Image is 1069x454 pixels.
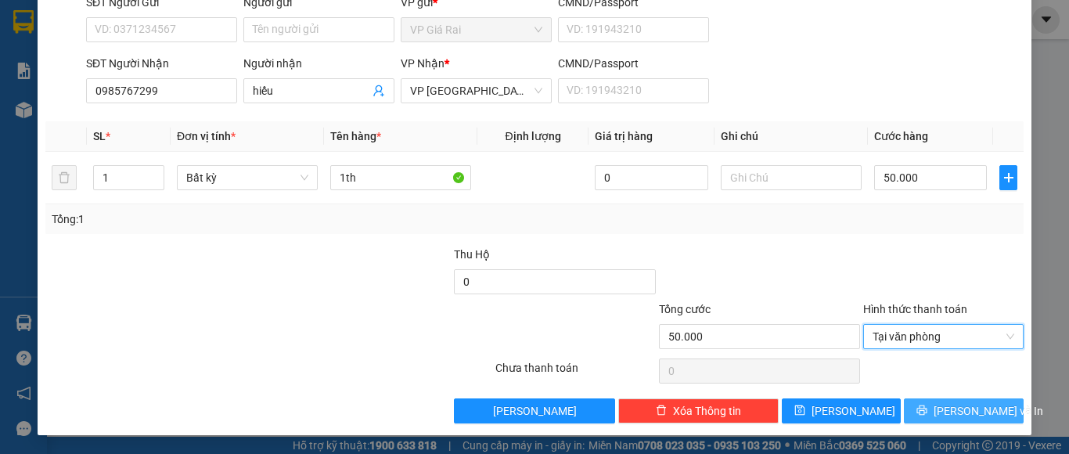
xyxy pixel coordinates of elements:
span: Giá trị hàng [595,130,653,142]
input: VD: Bàn, Ghế [330,165,471,190]
span: save [794,405,805,417]
span: Xóa Thông tin [673,402,741,420]
span: Đơn vị tính [177,130,236,142]
div: Chưa thanh toán [494,359,657,387]
button: save[PERSON_NAME] [782,398,902,423]
button: printer[PERSON_NAME] và In [904,398,1024,423]
input: 0 [595,165,707,190]
span: plus [1000,171,1017,184]
span: delete [656,405,667,417]
span: Tại văn phòng [873,325,1014,348]
span: SL [93,130,106,142]
span: [PERSON_NAME] [493,402,577,420]
span: user-add [373,85,385,97]
span: [PERSON_NAME] [812,402,895,420]
div: CMND/Passport [558,55,709,72]
span: Tên hàng [330,130,381,142]
div: Tổng: 1 [52,211,414,228]
span: VP Giá Rai [410,18,542,41]
label: Hình thức thanh toán [863,303,967,315]
button: delete [52,165,77,190]
span: Bất kỳ [186,166,308,189]
span: VP Nhận [401,57,445,70]
span: VP Sài Gòn [410,79,542,103]
span: Cước hàng [874,130,928,142]
button: deleteXóa Thông tin [618,398,779,423]
span: Tổng cước [659,303,711,315]
button: [PERSON_NAME] [454,398,614,423]
th: Ghi chú [714,121,868,152]
span: Thu Hộ [454,248,490,261]
span: [PERSON_NAME] và In [934,402,1043,420]
span: Định lượng [505,130,560,142]
div: SĐT Người Nhận [86,55,237,72]
div: Người nhận [243,55,394,72]
span: printer [916,405,927,417]
button: plus [999,165,1017,190]
input: Ghi Chú [721,165,862,190]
